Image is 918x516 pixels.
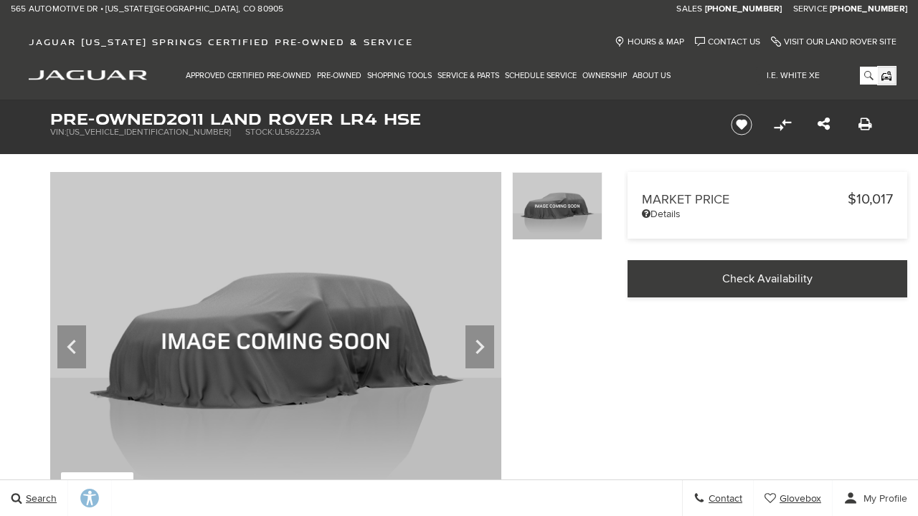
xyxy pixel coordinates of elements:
a: About Us [630,63,673,88]
span: Check Availability [722,272,813,286]
span: [US_VEHICLE_IDENTIFICATION_NUMBER] [67,127,231,138]
img: Jaguar [29,70,147,80]
span: UL562223A [275,127,321,138]
a: Approved Certified Pre-Owned [183,63,314,88]
a: Contact Us [695,37,760,47]
a: Hours & Map [615,37,684,47]
span: Contact [705,492,742,505]
span: My Profile [858,492,907,505]
span: Stock: [245,127,275,138]
span: VIN: [50,127,67,138]
nav: Main Navigation [183,63,673,88]
a: Details [642,208,893,220]
button: user-profile-menu [833,480,918,516]
img: Used 2011 Black Land Rover HSE image 1 [512,172,602,240]
a: Market Price $10,017 [642,191,893,208]
span: Search [22,492,57,505]
a: Service & Parts [435,63,502,88]
a: jaguar [29,68,147,80]
img: Used 2011 Black Land Rover HSE image 1 [50,172,501,510]
h1: 2011 Land Rover LR4 HSE [50,111,706,127]
a: [PHONE_NUMBER] [705,4,782,15]
a: Schedule Service [502,63,579,88]
a: [PHONE_NUMBER] [830,4,907,15]
span: Jaguar [US_STATE] Springs Certified Pre-Owned & Service [29,37,413,47]
span: $10,017 [848,191,893,208]
a: 565 Automotive Dr • [US_STATE][GEOGRAPHIC_DATA], CO 80905 [11,4,283,15]
input: i.e. White XE [756,67,877,85]
a: Jaguar [US_STATE] Springs Certified Pre-Owned & Service [22,37,420,47]
a: Visit Our Land Rover Site [771,37,896,47]
span: Glovebox [776,492,821,505]
strong: Pre-Owned [50,107,166,130]
a: Pre-Owned [314,63,364,88]
a: Ownership [579,63,630,88]
a: Share this Pre-Owned 2011 Land Rover LR4 HSE [818,116,830,133]
span: Market Price [642,192,848,207]
button: Compare vehicle [772,114,793,135]
a: Shopping Tools [364,63,435,88]
a: Print this Pre-Owned 2011 Land Rover LR4 HSE [858,116,872,133]
button: Save vehicle [726,113,757,136]
span: Sales [676,4,702,14]
a: Check Availability [628,260,907,297]
span: Service [793,4,828,14]
a: Glovebox [754,480,833,516]
div: (1) Photos [61,472,133,500]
